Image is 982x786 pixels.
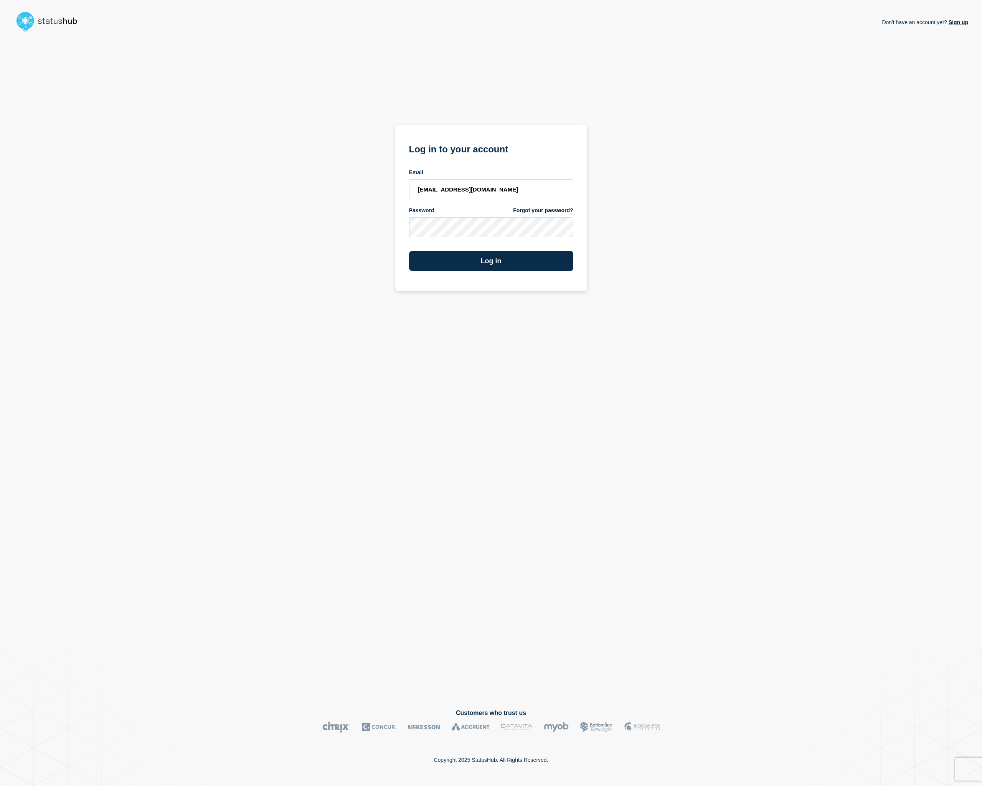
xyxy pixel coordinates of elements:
[624,722,660,733] img: MSU logo
[14,710,968,717] h2: Customers who trust us
[409,207,434,214] span: Password
[409,217,573,237] input: password input
[408,722,440,733] img: McKesson logo
[452,722,490,733] img: Accruent logo
[409,179,573,199] input: email input
[322,722,350,733] img: Citrix logo
[409,141,573,155] h1: Log in to your account
[409,169,423,176] span: Email
[882,13,968,31] p: Don't have an account yet?
[434,757,548,763] p: Copyright 2025 StatusHub. All Rights Reserved.
[501,722,532,733] img: DataVita logo
[362,722,396,733] img: Concur logo
[409,251,573,271] button: Log in
[544,722,569,733] img: myob logo
[14,9,87,34] img: StatusHub logo
[947,19,968,25] a: Sign up
[513,207,573,214] a: Forgot your password?
[580,722,613,733] img: Bottomline logo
